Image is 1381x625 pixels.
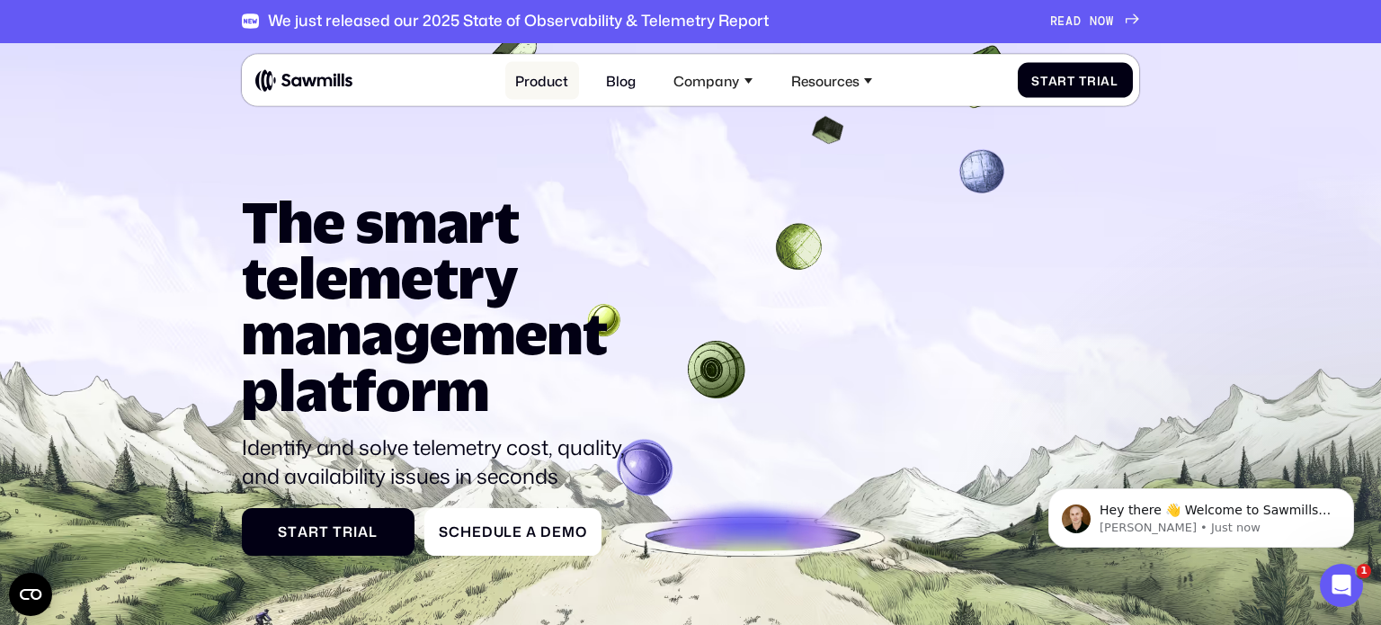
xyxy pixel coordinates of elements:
h1: The smart telemetry management platform [242,193,642,417]
span: D [1074,14,1082,29]
span: e [552,523,562,540]
span: d [482,523,494,540]
span: t [1040,73,1048,87]
span: t [319,523,329,540]
span: S [1031,73,1040,87]
span: T [1079,73,1087,87]
span: E [1057,14,1065,29]
span: D [540,523,552,540]
span: e [512,523,522,540]
iframe: Intercom notifications message [1021,451,1381,576]
span: O [1098,14,1106,29]
div: Company [664,62,763,99]
span: r [343,523,353,540]
span: 1 [1357,564,1371,578]
span: i [1097,73,1101,87]
span: t [288,523,298,540]
span: l [369,523,378,540]
span: u [494,523,504,540]
a: Product [505,62,579,99]
div: Resources [791,72,860,88]
span: R [1050,14,1058,29]
div: We just released our 2025 State of Observability & Telemetry Report [268,12,769,31]
span: r [308,523,319,540]
p: Identify and solve telemetry cost, quality, and availability issues in seconds [242,433,642,491]
span: a [298,523,308,540]
span: t [1067,73,1075,87]
span: e [472,523,482,540]
span: h [460,523,472,540]
span: l [1110,73,1118,87]
a: StartTrial [1018,63,1133,98]
span: l [503,523,512,540]
span: m [562,523,575,540]
span: a [358,523,369,540]
a: Blog [596,62,646,99]
span: a [526,523,537,540]
span: S [439,523,449,540]
iframe: Intercom live chat [1320,564,1363,607]
span: a [1048,73,1058,87]
span: A [1065,14,1074,29]
span: W [1106,14,1114,29]
span: r [1057,73,1067,87]
a: ScheduleaDemo [424,508,601,556]
span: o [575,523,587,540]
span: T [333,523,343,540]
button: Open CMP widget [9,573,52,616]
span: N [1090,14,1098,29]
div: Resources [780,62,883,99]
a: StartTrial [242,508,414,556]
a: READNOW [1050,14,1140,29]
span: r [1087,73,1097,87]
span: c [449,523,460,540]
div: Company [673,72,739,88]
span: a [1100,73,1110,87]
span: S [278,523,288,540]
span: i [353,523,358,540]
